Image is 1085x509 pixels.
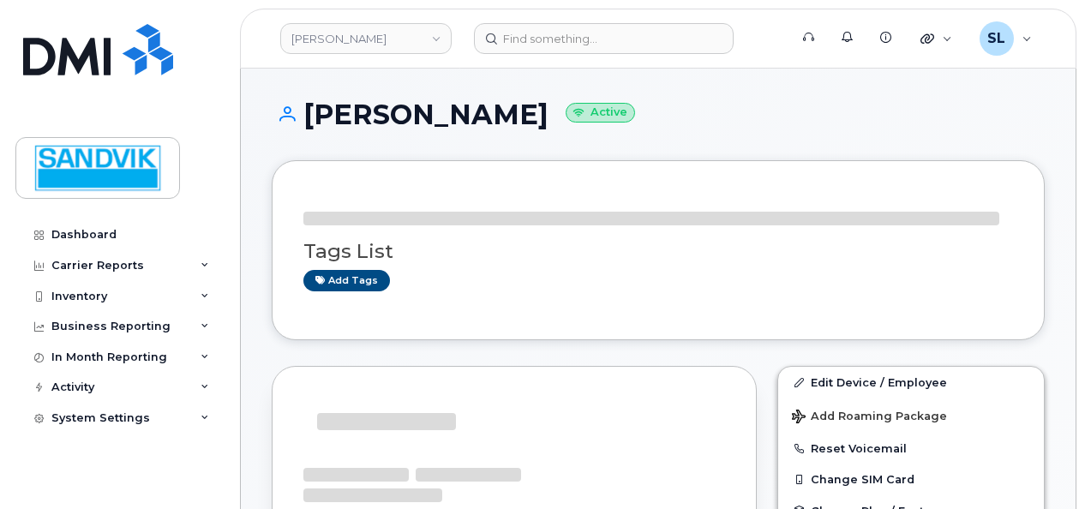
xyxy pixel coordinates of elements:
small: Active [566,103,635,123]
h1: [PERSON_NAME] [272,99,1045,129]
span: Add Roaming Package [792,410,947,426]
button: Add Roaming Package [778,398,1044,433]
a: Add tags [303,270,390,291]
a: Edit Device / Employee [778,367,1044,398]
h3: Tags List [303,241,1013,262]
button: Change SIM Card [778,464,1044,494]
button: Reset Voicemail [778,433,1044,464]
